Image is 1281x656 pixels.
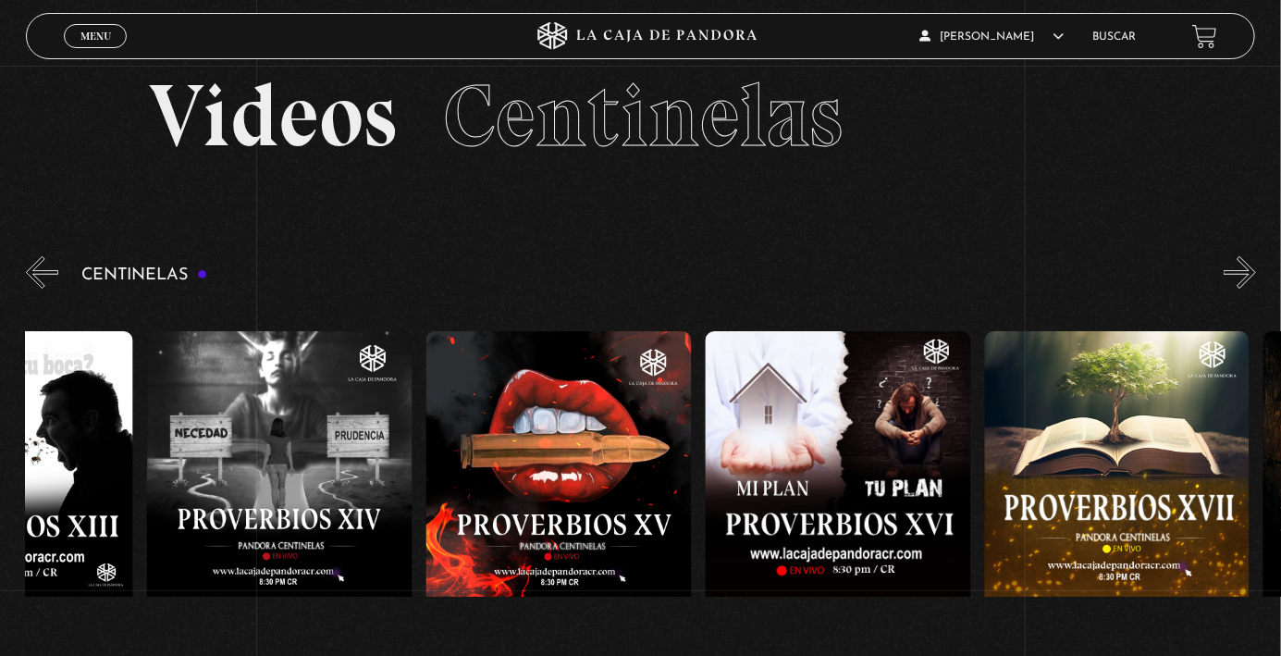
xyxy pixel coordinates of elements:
span: Centinelas [443,63,844,168]
span: Menu [80,31,111,42]
button: Previous [26,256,58,289]
button: Next [1224,256,1256,289]
span: [PERSON_NAME] [920,31,1065,43]
a: View your shopping cart [1192,24,1217,49]
a: Buscar [1093,31,1137,43]
h2: Videos [149,72,1133,160]
h3: Centinelas [81,266,208,284]
span: Cerrar [74,46,117,59]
